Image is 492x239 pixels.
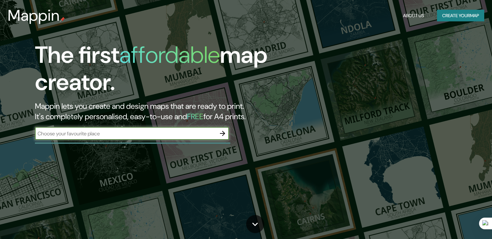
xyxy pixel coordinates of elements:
[437,10,484,22] button: Create yourmap
[35,130,216,137] input: Choose your favourite place
[400,10,427,22] button: About Us
[187,111,203,121] h5: FREE
[35,41,281,101] h1: The first map creator.
[119,40,220,70] h1: affordable
[35,101,281,122] h2: Mappin lets you create and design maps that are ready to print. It's completely personalised, eas...
[60,17,65,22] img: mappin-pin
[8,6,60,25] h3: Mappin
